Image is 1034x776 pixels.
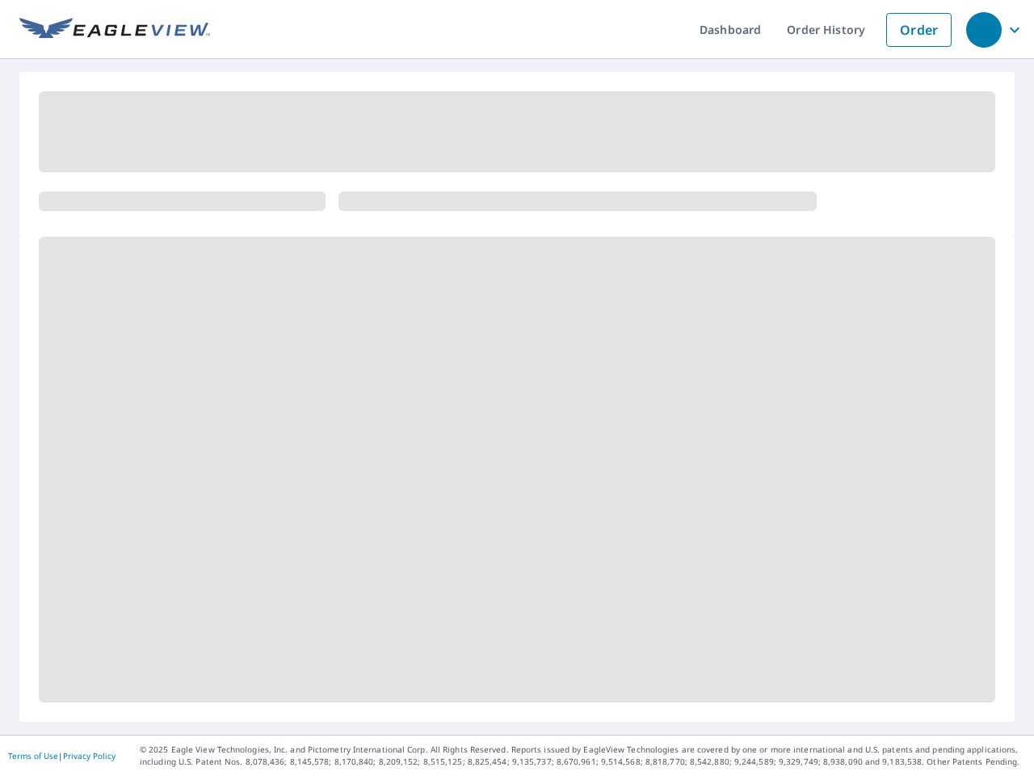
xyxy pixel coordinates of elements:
a: Privacy Policy [63,750,116,761]
img: EV Logo [19,18,210,42]
p: © 2025 Eagle View Technologies, Inc. and Pictometry International Corp. All Rights Reserved. Repo... [140,744,1026,768]
p: | [8,751,116,761]
a: Terms of Use [8,750,58,761]
a: Order [886,13,952,47]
